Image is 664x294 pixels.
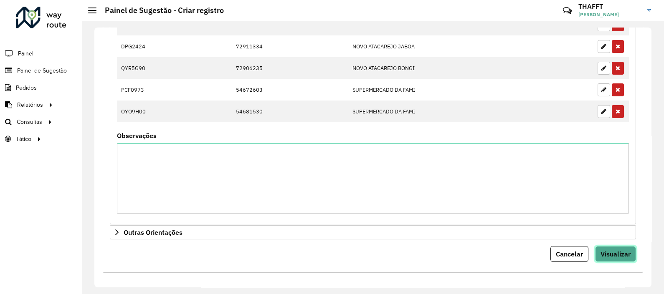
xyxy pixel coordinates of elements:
[232,57,348,79] td: 72906235
[117,131,157,141] label: Observações
[232,101,348,122] td: 54681530
[595,246,636,262] button: Visualizar
[578,3,641,10] h3: THAFFT
[232,35,348,57] td: 72911334
[17,118,42,126] span: Consultas
[17,66,67,75] span: Painel de Sugestão
[348,101,527,122] td: SUPERMERCADO DA FAMI
[601,250,631,258] span: Visualizar
[550,246,588,262] button: Cancelar
[117,101,164,122] td: QYQ9H00
[96,6,224,15] h2: Painel de Sugestão - Criar registro
[556,250,583,258] span: Cancelar
[16,135,31,143] span: Tático
[232,79,348,101] td: 54672603
[124,229,182,236] span: Outras Orientações
[110,225,636,239] a: Outras Orientações
[117,79,164,101] td: PCF0973
[558,2,576,20] a: Contato Rápido
[348,35,527,57] td: NOVO ATACAREJO JABOA
[117,35,164,57] td: DPG2424
[18,49,33,58] span: Painel
[348,79,527,101] td: SUPERMERCADO DA FAMI
[348,57,527,79] td: NOVO ATACAREJO BONGI
[117,57,164,79] td: QYR5G90
[16,83,37,92] span: Pedidos
[17,101,43,109] span: Relatórios
[578,11,641,18] span: [PERSON_NAME]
